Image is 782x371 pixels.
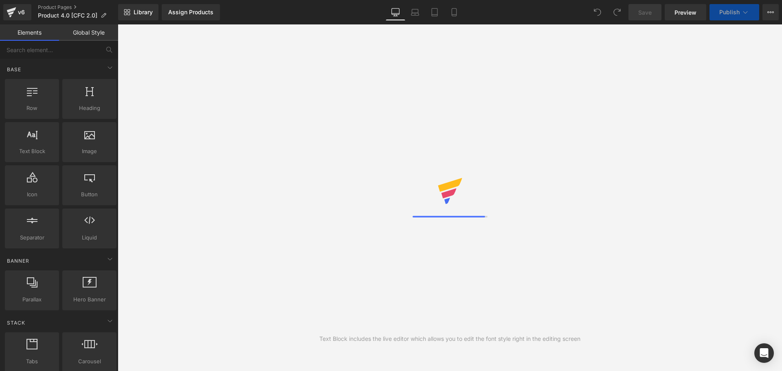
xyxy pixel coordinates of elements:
span: Heading [65,104,114,112]
span: Preview [674,8,696,17]
span: Button [65,190,114,199]
div: v6 [16,7,26,18]
span: Image [65,147,114,156]
button: Redo [609,4,625,20]
a: Desktop [386,4,405,20]
button: Publish [710,4,759,20]
span: Separator [7,233,57,242]
span: Base [6,66,22,73]
a: Mobile [444,4,464,20]
span: Parallax [7,295,57,304]
span: Stack [6,319,26,327]
button: Undo [589,4,606,20]
span: Row [7,104,57,112]
div: Open Intercom Messenger [754,343,774,363]
a: Laptop [405,4,425,20]
span: Library [134,9,153,16]
span: Liquid [65,233,114,242]
a: v6 [3,4,31,20]
button: More [762,4,779,20]
a: Tablet [425,4,444,20]
a: Product Pages [38,4,118,11]
div: Assign Products [168,9,213,15]
span: Hero Banner [65,295,114,304]
span: Tabs [7,357,57,366]
a: Preview [665,4,706,20]
span: Publish [719,9,740,15]
a: New Library [118,4,158,20]
span: Product 4.0 [CFC 2.0] [38,12,97,19]
span: Carousel [65,357,114,366]
div: Text Block includes the live editor which allows you to edit the font style right in the editing ... [319,334,580,343]
span: Text Block [7,147,57,156]
a: Global Style [59,24,118,41]
span: Save [638,8,652,17]
span: Icon [7,190,57,199]
span: Banner [6,257,30,265]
